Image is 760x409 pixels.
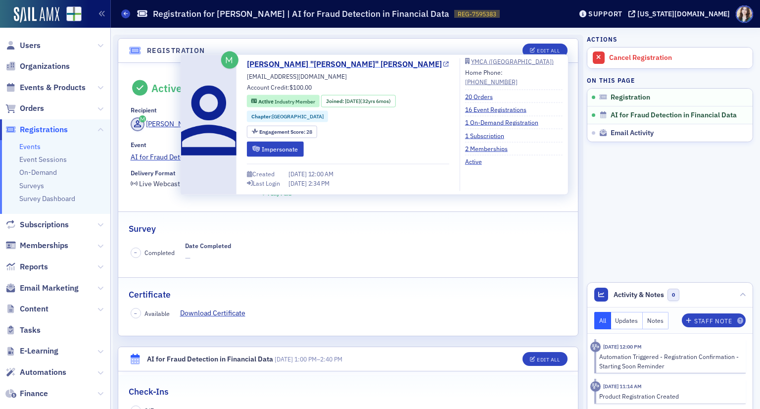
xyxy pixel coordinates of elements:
a: 1 On-Demand Registration [465,118,546,127]
time: 2:40 PM [320,355,342,363]
div: Chapter: [247,111,328,122]
a: Email Marketing [5,283,79,294]
div: Date Completed [185,242,231,250]
div: Recipient [131,106,157,114]
h2: Certificate [129,288,171,301]
div: (32yrs 6mos) [345,97,391,105]
span: Activity & Notes [614,290,664,300]
span: Registrations [20,124,68,135]
span: Organizations [20,61,70,72]
div: Activity [590,342,601,352]
a: Registrations [5,124,68,135]
div: Edit All [537,357,560,362]
a: Download Certificate [180,308,253,318]
div: Last Login [253,180,280,186]
span: Email Marketing [20,283,79,294]
a: Events & Products [5,82,86,93]
a: Active Industry Member [251,97,315,105]
div: AI for Fraud Detection in Financial Data [147,354,273,364]
img: SailAMX [14,7,59,23]
span: — [185,253,231,263]
a: Automations [5,367,66,378]
a: 20 Orders [465,92,500,101]
time: 1:00 PM [294,355,317,363]
div: Account Credit: [247,83,312,94]
span: AI for Fraud Detection in Financial Data [611,111,737,120]
div: Event [131,141,146,149]
span: Chapter : [251,112,272,119]
a: Events [19,142,41,151]
div: Joined: 1993-02-25 00:00:00 [321,95,395,107]
div: Activity [590,381,601,392]
span: Email Activity [611,129,654,138]
span: Joined : [326,97,345,105]
a: 2 Memberships [465,144,515,153]
a: Organizations [5,61,70,72]
a: Survey Dashboard [19,194,75,203]
button: Edit All [522,352,567,366]
a: E-Learning [5,346,58,357]
span: Profile [736,5,753,23]
a: [PERSON_NAME] "[PERSON_NAME]" [PERSON_NAME] [247,58,449,70]
h4: Actions [587,35,617,44]
span: Available [144,309,170,318]
span: Subscriptions [20,219,69,230]
div: Live Webcast [139,181,180,187]
span: Active [258,98,275,104]
a: Subscriptions [5,219,69,230]
span: [DATE] [288,179,308,187]
div: [US_STATE][DOMAIN_NAME] [637,9,730,18]
span: E-Learning [20,346,58,357]
div: Home Phone: [465,68,518,86]
div: Product Registration Created [599,392,739,401]
a: Finance [5,388,48,399]
img: SailAMX [66,6,82,22]
div: Cancel Registration [609,53,748,62]
span: Finance [20,388,48,399]
span: Events & Products [20,82,86,93]
span: [DATE] [288,170,308,178]
a: Orders [5,103,44,114]
span: Industry Member [275,98,315,104]
button: Updates [611,312,643,329]
div: Delivery Format [131,169,176,177]
span: Content [20,304,48,314]
span: [DATE] [345,97,360,104]
div: Active [151,82,182,95]
span: – [275,355,342,363]
a: Tasks [5,325,41,336]
a: 1 Subscription [465,131,512,140]
a: [PHONE_NUMBER] [465,77,518,86]
a: Surveys [19,181,44,190]
span: Completed [144,248,175,257]
span: 12:00 AM [308,170,333,178]
time: 8/19/2025 12:00 PM [603,343,642,350]
h4: Registration [147,46,205,56]
a: [PERSON_NAME] [131,117,199,131]
a: YMCA ([GEOGRAPHIC_DATA]) [465,58,563,64]
h2: Check-Ins [129,385,169,398]
h2: Survey [129,222,156,235]
a: View Homepage [59,6,82,23]
span: 2:34 PM [308,179,330,187]
span: Registration [611,93,650,102]
a: 16 Event Registrations [465,104,534,113]
div: 28 [259,129,312,135]
a: Users [5,40,41,51]
span: Reports [20,261,48,272]
span: Engagement Score : [259,128,306,135]
a: AI for Fraud Detection in Financial Data [131,152,566,162]
span: Users [20,40,41,51]
a: Active [465,157,489,166]
a: Reports [5,261,48,272]
a: On-Demand [19,168,57,177]
button: All [594,312,611,329]
span: $100.00 [289,83,312,91]
a: Content [5,304,48,314]
span: REG-7595383 [458,10,496,18]
div: Staff Note [694,318,732,324]
button: [US_STATE][DOMAIN_NAME] [628,10,733,17]
span: Automations [20,367,66,378]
